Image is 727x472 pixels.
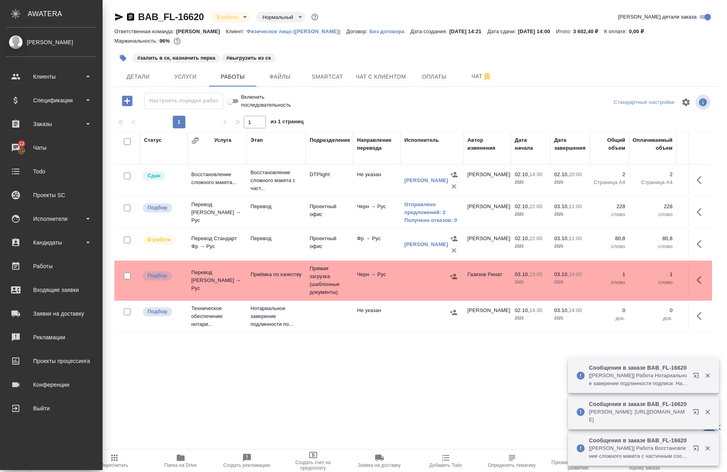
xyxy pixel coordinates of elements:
[633,243,673,250] p: слово
[210,12,250,23] div: В работе
[6,284,97,296] div: Входящие заявки
[250,136,263,144] div: Этап
[448,233,460,244] button: Назначить
[692,235,711,254] button: Здесь прячутся важные кнопки
[404,241,448,247] a: [PERSON_NAME]
[114,38,159,44] p: Маржинальность:
[280,450,346,472] button: Создать счет на предоплату
[573,28,604,34] p: 3 602,40 ₽
[515,203,529,209] p: 02.10,
[692,271,711,290] button: Здесь прячутся важные кнопки
[164,463,197,468] span: Папка на Drive
[6,142,97,154] div: Чаты
[556,28,573,34] p: Итого:
[100,463,128,468] span: Пересчитать
[148,308,167,316] p: Подбор
[353,199,400,226] td: Черн → Рус
[594,307,625,314] p: 0
[214,450,280,472] button: Создать рекламацию
[2,304,101,323] a: Заявки на доставку
[306,167,353,194] td: DTPlight
[554,278,586,286] p: 2025
[515,136,546,152] div: Дата начала
[463,71,501,81] span: Чат
[515,235,529,241] p: 02.10,
[250,235,302,243] p: Перевод
[415,72,453,82] span: Оплаты
[187,167,247,194] td: Восстановление сложного макета...
[463,231,511,258] td: [PERSON_NAME]
[688,440,707,459] button: Открыть в новой вкладке
[306,261,353,300] td: Прямая загрузка (шаблонные документы)
[148,450,214,472] button: Папка на Drive
[515,271,529,277] p: 03.10,
[529,171,542,177] p: 14:30
[358,463,400,468] span: Заявка на доставку
[429,463,462,468] span: Добавить Todo
[448,307,460,318] button: Назначить
[594,136,625,152] div: Общий объем
[589,372,688,387] p: [[PERSON_NAME]] Работа Нотариальное заверение подлинности подписи. Назначено подразделение "Бабуш...
[6,260,97,272] div: Работы
[221,54,277,61] span: выгрузить из ск
[633,278,673,286] p: слово
[353,267,400,294] td: Черн → Рус
[680,271,712,278] p: 0
[142,271,183,281] div: Можно подбирать исполнителей
[132,54,221,61] span: залить в ск, назначить перка
[554,307,569,313] p: 03.10,
[6,331,97,343] div: Рекламации
[680,179,712,186] p: RUB
[554,271,569,277] p: 03.10,
[306,231,353,258] td: Проектный офис
[448,169,460,181] button: Назначить
[529,203,542,209] p: 22:00
[463,167,511,194] td: [PERSON_NAME]
[633,235,673,243] p: 80,8
[594,179,625,186] p: Страница А4
[515,314,546,322] p: 2025
[260,14,295,21] button: Нормальный
[569,271,582,277] p: 14:00
[223,463,270,468] span: Создать рекламацию
[370,28,411,34] a: Без договора
[357,136,396,152] div: Направление перевода
[356,72,406,82] span: Чат с клиентом
[680,243,712,250] p: RUB
[346,450,413,472] button: Заявка на доставку
[554,171,569,177] p: 02.10,
[2,399,101,418] a: Выйти
[6,94,97,106] div: Спецификации
[306,199,353,226] td: Проектный офис
[6,38,97,47] div: [PERSON_NAME]
[467,136,507,152] div: Автор изменения
[2,256,101,276] a: Работы
[545,450,611,472] button: Призвать менеджера по развитию
[261,72,299,82] span: Файлы
[554,179,586,186] p: 2025
[589,444,688,460] p: [[PERSON_NAME]] Работа Восстановление сложного макета с частичным соответствием оформлению оригин...
[554,243,586,250] p: 2025
[515,179,546,186] p: 2025
[594,235,625,243] p: 80,8
[250,203,302,211] p: Перевод
[187,197,247,228] td: Перевод [PERSON_NAME] → Рус
[2,375,101,395] a: Конференции
[515,211,546,218] p: 2025
[633,136,673,152] div: Оплачиваемый объем
[14,140,29,148] span: 12
[569,235,582,241] p: 11:00
[6,402,97,414] div: Выйти
[594,271,625,278] p: 1
[554,211,586,218] p: 2025
[448,181,460,192] button: Удалить
[187,301,247,332] td: Техническое обеспечение нотари...
[692,203,711,222] button: Здесь прячутся важные кнопки
[463,303,511,330] td: [PERSON_NAME]
[6,165,97,177] div: Todo
[515,278,546,286] p: 2025
[594,314,625,322] p: док.
[594,171,625,179] p: 2
[148,272,167,280] p: Подбор
[6,71,97,83] div: Клиенты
